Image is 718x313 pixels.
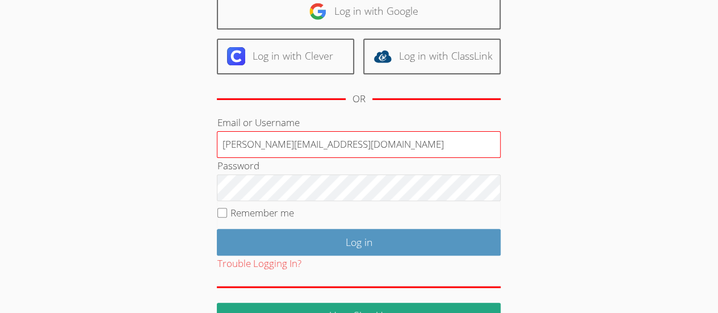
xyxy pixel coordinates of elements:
[217,256,301,272] button: Trouble Logging In?
[230,206,294,219] label: Remember me
[373,47,392,65] img: classlink-logo-d6bb404cc1216ec64c9a2012d9dc4662098be43eaf13dc465df04b49fa7ab582.svg
[363,39,501,74] a: Log in with ClassLink
[352,91,366,107] div: OR
[217,159,259,172] label: Password
[217,229,501,256] input: Log in
[227,47,245,65] img: clever-logo-6eab21bc6e7a338710f1a6ff85c0baf02591cd810cc4098c63d3a4b26e2feb20.svg
[217,39,354,74] a: Log in with Clever
[309,2,327,20] img: google-logo-50288ca7cdecda66e5e0955fdab243c47b7ad437acaf1139b6f446037453330a.svg
[217,116,299,129] label: Email or Username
